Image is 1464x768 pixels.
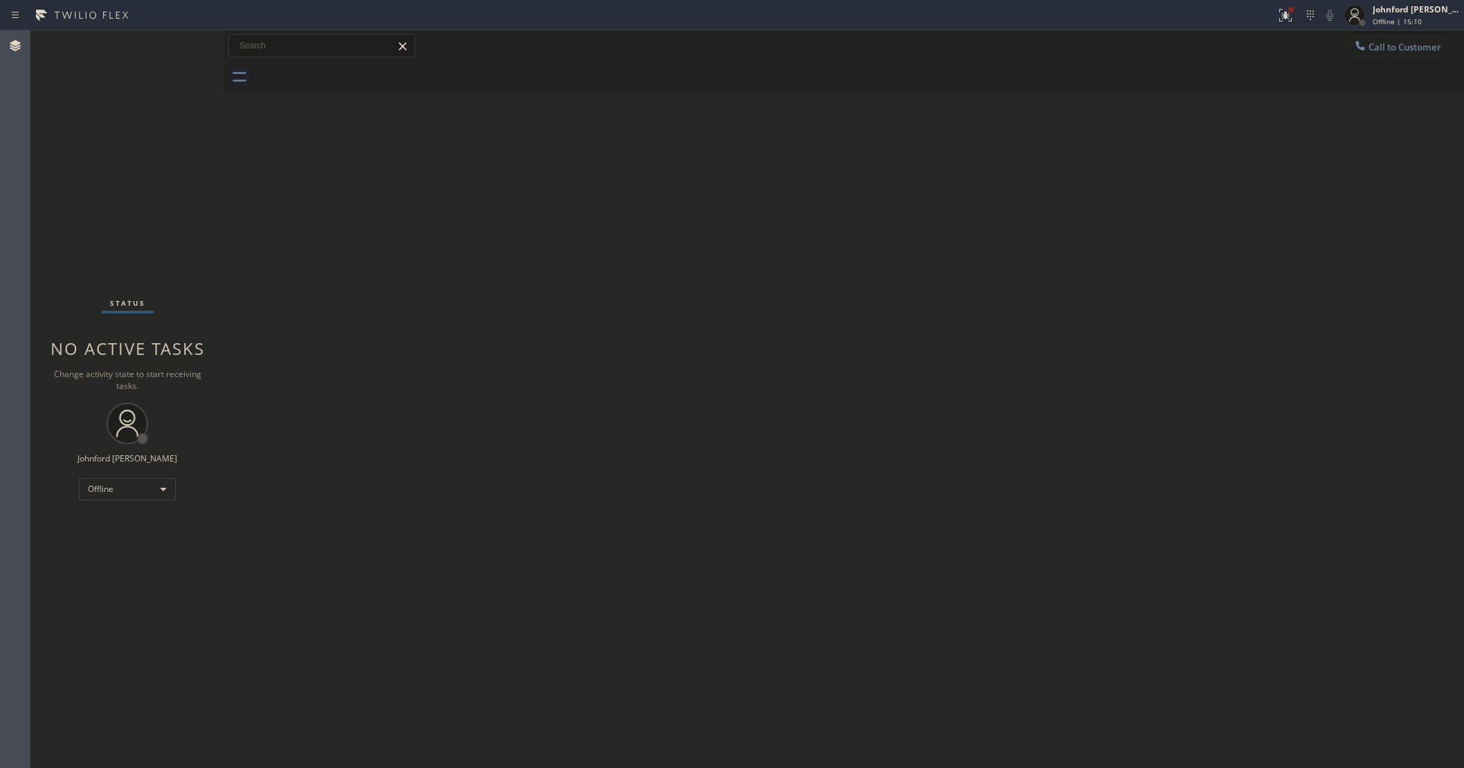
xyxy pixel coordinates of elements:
div: Johnford [PERSON_NAME] [1373,3,1460,15]
button: Call to Customer [1344,34,1450,60]
span: Offline | 15:10 [1373,17,1422,26]
div: Johnford [PERSON_NAME] [77,452,177,464]
input: Search [229,35,414,57]
span: Change activity state to start receiving tasks. [54,368,201,392]
span: Status [110,298,145,308]
div: Offline [79,478,176,500]
span: Call to Customer [1369,41,1441,53]
button: Mute [1320,6,1339,25]
span: No active tasks [51,337,205,360]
